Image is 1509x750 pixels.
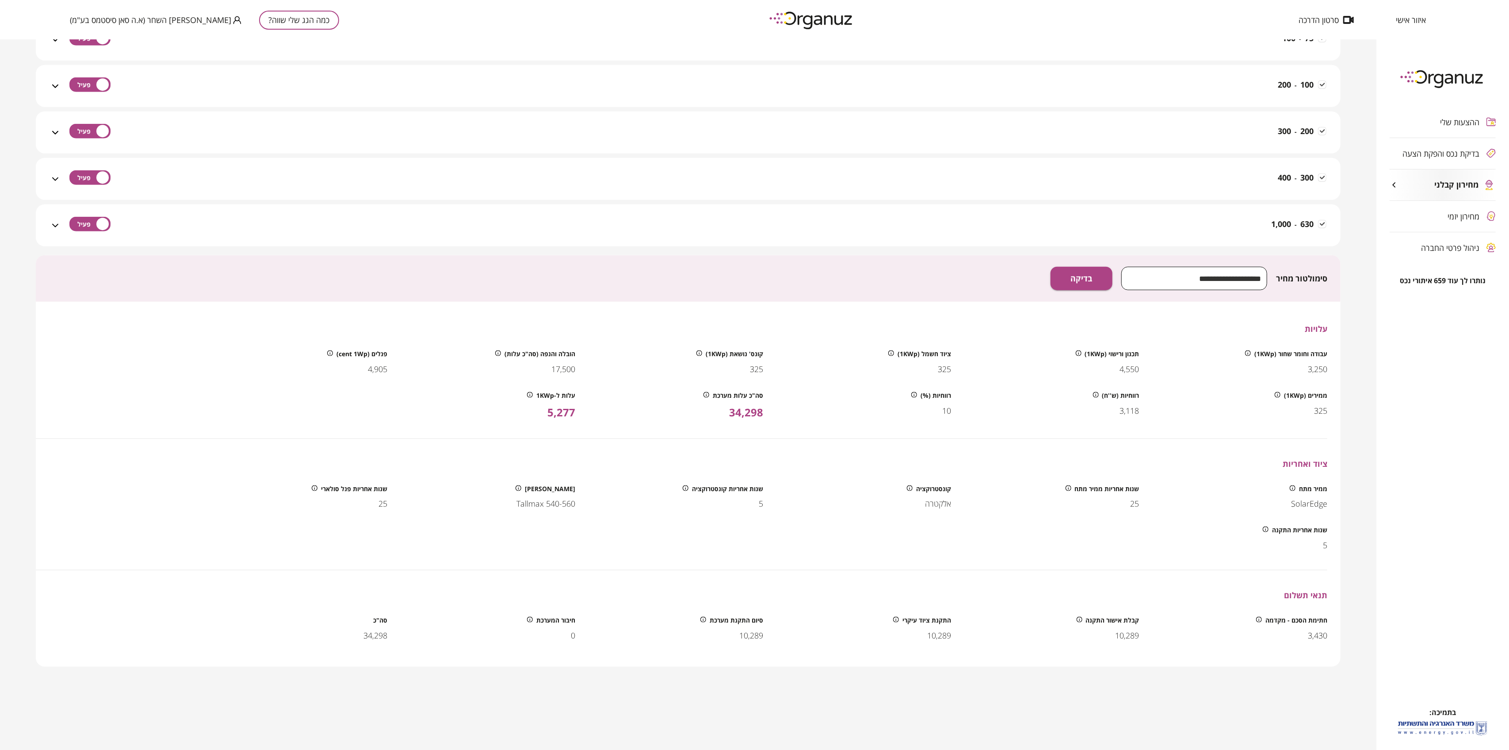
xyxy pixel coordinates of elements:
span: 25 [202,499,387,509]
span: חיבור המערכת [536,616,575,624]
span: עלויות [1305,323,1327,334]
span: 4,905 [202,365,387,374]
span: 10 [767,406,951,416]
span: 200 [1278,79,1291,90]
span: התקנת ציוד עיקרי [902,616,951,624]
span: - [1295,81,1297,89]
span: 10,289 [955,631,1139,641]
span: 4,550 [955,365,1139,374]
button: איזור אישי [1383,15,1439,24]
span: ממיר מתח [1299,485,1327,492]
div: 300-400 [49,158,1327,200]
span: רווחיות (ש''ח) [1102,392,1139,399]
span: 400 [1278,172,1291,183]
span: 325 [1143,406,1327,416]
span: ניהול פרטי החברה [1421,243,1480,252]
span: ממירים (1KWp) [1284,392,1327,399]
span: - [1295,174,1297,182]
span: עלות ל-1KWp [536,392,575,399]
span: קונס' נושאת (1KWp) [706,350,763,358]
span: 100 [1300,79,1314,90]
span: חתימת הסכם - מקדמה [1265,616,1327,624]
button: סרטון הדרכה [1285,15,1367,24]
span: 325 [579,365,763,374]
span: קונסטרוקציה [916,485,951,492]
span: 25 [955,499,1139,509]
span: שנות אחריות פנל סולארי [321,485,387,492]
span: 300 [1278,126,1291,136]
span: 10,289 [767,631,951,641]
span: 3,430 [1143,631,1327,641]
span: 5,277 [391,406,575,419]
span: סרטון הדרכה [1299,15,1339,24]
span: 34,298 [579,406,763,419]
div: 75-100 [49,19,1327,61]
button: ניהול פרטי החברה [1390,232,1496,263]
span: 630 [1300,219,1314,229]
button: [PERSON_NAME] השחר (א.ה סאן סיסטמס בע"מ) [70,15,241,26]
span: הובלה והנפה (סה"כ עלות) [504,350,575,358]
span: ציוד חשמל (1KWp) [898,350,951,358]
span: סה"כ עלות מערכת [713,392,763,399]
span: - [1295,220,1297,229]
span: 1,000 [1271,219,1291,229]
img: logo [1394,66,1491,91]
span: 10,289 [579,631,763,641]
button: מחירון יזמי [1390,201,1496,232]
span: נותרו לך עוד 659 איתורי נכס [1400,277,1486,285]
span: פנלים (cent 1Wp) [336,350,387,358]
span: ההצעות שלי [1440,118,1480,127]
span: 0 [391,631,575,641]
span: 17,500 [391,365,575,374]
span: SolarEdge [1143,499,1327,509]
span: סה"כ [373,616,387,624]
span: בדיקה [1071,274,1093,284]
button: בדיקה [1051,267,1112,290]
span: סיום התקנת מערכת [710,616,763,624]
div: 100-200 [49,65,1327,107]
span: 300 [1300,172,1314,183]
span: 5 [579,499,763,509]
span: סימולטור מחיר [1276,273,1327,284]
span: עבודה וחומר שחור (1KWp) [1254,350,1327,358]
span: קבלת אישור התקנה [1086,616,1139,624]
span: 34,298 [202,631,387,641]
span: Tallmax 540-560 [391,499,575,509]
img: לוגו משרד האנרגיה [1396,718,1489,738]
span: 3,250 [1143,365,1327,374]
div: 630-1,000 [49,204,1327,246]
span: אלקטרה [767,499,951,509]
span: בדיקת נכס והפקת הצעה [1403,149,1480,158]
button: מחירון קבלני [1390,169,1496,200]
span: תנאי תשלום [1284,590,1327,600]
span: שנות אחריות ממיר מתח [1075,485,1139,492]
span: שנות אחריות קונסטרוקציה [692,485,763,492]
span: [PERSON_NAME] [525,485,575,492]
span: שנות אחריות התקנה [1272,526,1327,534]
span: איזור אישי [1396,15,1426,24]
button: ההצעות שלי [1390,107,1496,138]
span: 200 [1300,126,1314,136]
span: 325 [767,365,951,374]
span: מחירון יזמי [1448,212,1480,221]
button: כמה הגג שלי שווה? [259,11,339,30]
img: logo [763,8,860,32]
span: - [1295,127,1297,136]
span: 3,118 [955,406,1139,416]
span: רווחיות (%) [921,392,951,399]
div: 200-300 [49,112,1327,154]
span: בתמיכה: [1429,708,1456,717]
span: [PERSON_NAME] השחר (א.ה סאן סיסטמס בע"מ) [70,15,231,24]
button: בדיקת נכס והפקת הצעה [1390,138,1496,169]
span: תכנון ורישוי (1KWp) [1085,350,1139,358]
span: ציוד ואחריות [1283,458,1327,469]
span: 5 [1143,541,1327,550]
span: מחירון קבלני [1435,180,1479,190]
